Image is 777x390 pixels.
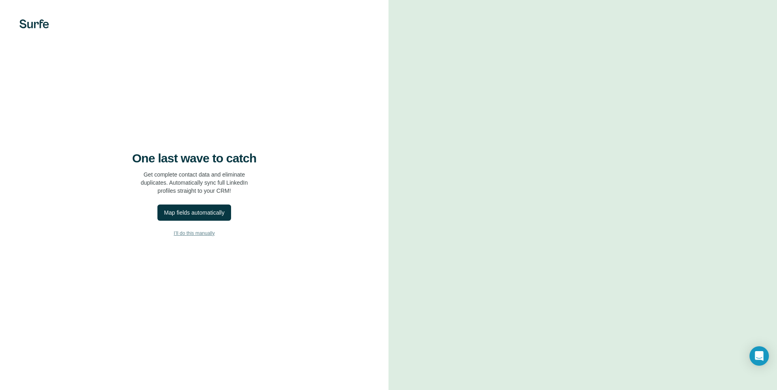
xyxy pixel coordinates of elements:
[157,205,231,221] button: Map fields automatically
[19,19,49,28] img: Surfe's logo
[16,227,372,239] button: I’ll do this manually
[132,151,257,166] h4: One last wave to catch
[141,170,248,195] p: Get complete contact data and eliminate duplicates. Automatically sync full LinkedIn profiles str...
[749,346,769,366] div: Open Intercom Messenger
[174,230,214,237] span: I’ll do this manually
[164,209,224,217] div: Map fields automatically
